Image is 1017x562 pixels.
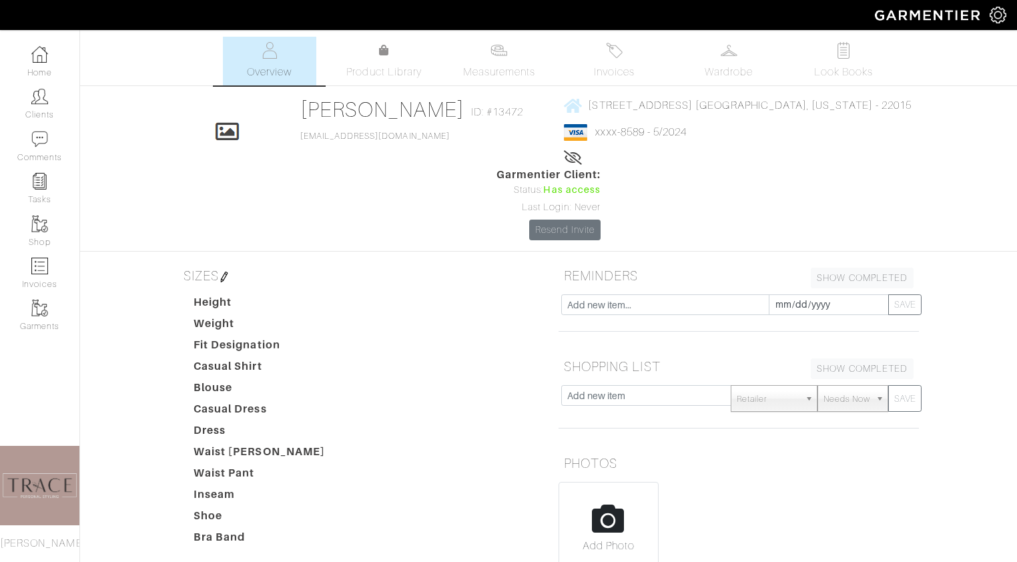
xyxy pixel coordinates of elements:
h5: REMINDERS [559,262,919,289]
a: [PERSON_NAME] [300,97,465,121]
span: Look Books [814,64,874,80]
span: Has access [543,183,601,198]
a: SHOW COMPLETED [811,268,914,288]
dt: Casual Dress [184,401,336,423]
a: [EMAIL_ADDRESS][DOMAIN_NAME] [300,131,450,141]
h5: SHOPPING LIST [559,353,919,380]
dt: Blouse [184,380,336,401]
a: Resend Invite [529,220,601,240]
a: Invoices [567,37,661,85]
img: clients-icon-6bae9207a08558b7cb47a8932f037763ab4055f8c8b6bfacd5dc20c3e0201464.png [31,88,48,105]
div: Last Login: Never [496,200,601,215]
dt: Shoe [184,508,336,529]
a: SHOW COMPLETED [811,358,914,379]
dt: Waist [PERSON_NAME] [184,444,336,465]
span: Garmentier Client: [496,167,601,183]
input: Add new item [561,385,731,406]
img: wardrobe-487a4870c1b7c33e795ec22d11cfc2ed9d08956e64fb3008fe2437562e282088.svg [721,42,737,59]
dt: Inseam [184,487,336,508]
dt: Dress [184,423,336,444]
dt: Weight [184,316,336,337]
span: Product Library [346,64,422,80]
button: SAVE [888,385,922,412]
span: Wardrobe [705,64,753,80]
img: comment-icon-a0a6a9ef722e966f86d9cbdc48e553b5cf19dbc54f86b18d962a5391bc8f6eb6.png [31,131,48,148]
img: dashboard-icon-dbcd8f5a0b271acd01030246c82b418ddd0df26cd7fceb0bd07c9910d44c42f6.png [31,46,48,63]
a: [STREET_ADDRESS] [GEOGRAPHIC_DATA], [US_STATE] - 22015 [564,97,912,113]
img: garmentier-logo-header-white-b43fb05a5012e4ada735d5af1a66efaba907eab6374d6393d1fbf88cb4ef424d.png [868,3,990,27]
span: Overview [247,64,292,80]
span: Measurements [463,64,536,80]
img: pen-cf24a1663064a2ec1b9c1bd2387e9de7a2fa800b781884d57f21acf72779bad2.png [219,272,230,282]
img: todo-9ac3debb85659649dc8f770b8b6100bb5dab4b48dedcbae339e5042a72dfd3cc.svg [835,42,852,59]
img: garments-icon-b7da505a4dc4fd61783c78ac3ca0ef83fa9d6f193b1c9dc38574b1d14d53ca28.png [31,216,48,232]
a: Overview [223,37,316,85]
a: Measurements [452,37,547,85]
img: gear-icon-white-bd11855cb880d31180b6d7d6211b90ccbf57a29d726f0c71d8c61bd08dd39cc2.png [990,7,1006,23]
dt: Bra Band [184,529,336,551]
a: Wardrobe [682,37,775,85]
h5: PHOTOS [559,450,919,477]
img: garments-icon-b7da505a4dc4fd61783c78ac3ca0ef83fa9d6f193b1c9dc38574b1d14d53ca28.png [31,300,48,316]
img: visa-934b35602734be37eb7d5d7e5dbcd2044c359bf20a24dc3361ca3fa54326a8a7.png [564,124,587,141]
dt: Casual Shirt [184,358,336,380]
img: measurements-466bbee1fd09ba9460f595b01e5d73f9e2bff037440d3c8f018324cb6cdf7a4a.svg [490,42,507,59]
a: Product Library [338,43,431,80]
button: SAVE [888,294,922,315]
img: reminder-icon-8004d30b9f0a5d33ae49ab947aed9ed385cf756f9e5892f1edd6e32f2345188e.png [31,173,48,190]
span: Invoices [594,64,635,80]
div: Status: [496,183,601,198]
span: ID: #13472 [471,104,523,120]
img: orders-27d20c2124de7fd6de4e0e44c1d41de31381a507db9b33961299e4e07d508b8c.svg [606,42,623,59]
dt: Height [184,294,336,316]
span: Needs Now [823,386,870,412]
span: [STREET_ADDRESS] [GEOGRAPHIC_DATA], [US_STATE] - 22015 [588,99,912,111]
input: Add new item... [561,294,769,315]
img: basicinfo-40fd8af6dae0f16599ec9e87c0ef1c0a1fdea2edbe929e3d69a839185d80c458.svg [261,42,278,59]
dt: Waist Pant [184,465,336,487]
a: Look Books [797,37,890,85]
a: xxxx-8589 - 5/2024 [595,126,687,138]
span: Retailer [737,386,799,412]
dt: Fit Designation [184,337,336,358]
h5: SIZES [178,262,539,289]
img: orders-icon-0abe47150d42831381b5fb84f609e132dff9fe21cb692f30cb5eec754e2cba89.png [31,258,48,274]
